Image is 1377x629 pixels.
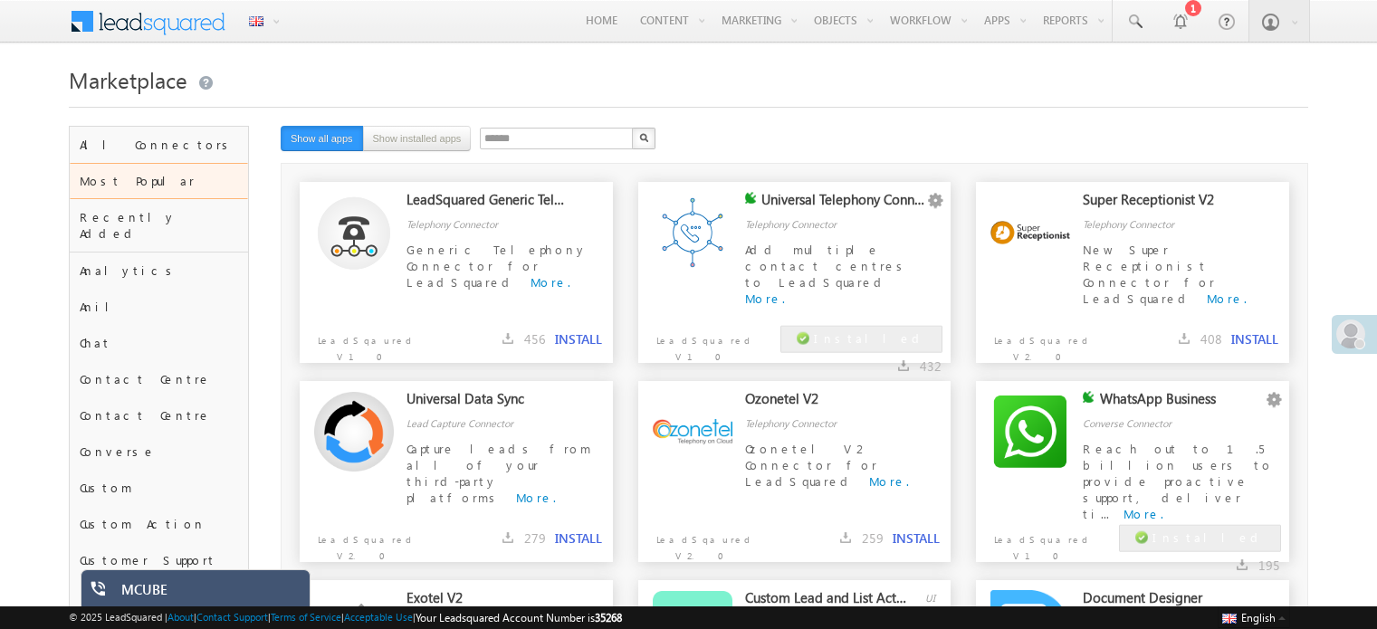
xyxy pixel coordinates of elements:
[745,390,908,415] div: Ozonetel V2
[1179,333,1190,344] img: downloads
[70,434,248,470] div: Converse
[69,609,622,626] span: © 2025 LeadSquared | | | | |
[416,611,622,624] span: Your Leadsquared Account Number is
[745,291,785,306] a: More.
[406,191,569,216] div: LeadSquared Generic Telephony Connector
[70,506,248,542] div: Custom Action
[653,193,732,272] img: Alternate Logo
[516,490,556,505] a: More.
[70,199,248,252] div: Recently Added
[70,127,248,163] div: All Connectors
[1083,391,1095,403] img: checking status
[70,163,248,199] div: Most Popular
[344,611,413,623] a: Acceptable Use
[920,357,942,375] span: 432
[70,470,248,506] div: Custom
[990,392,1070,472] img: Alternate Logo
[502,532,513,543] img: downloads
[524,529,546,547] span: 279
[638,323,764,365] p: LeadSquared V1.0
[406,390,569,415] div: Universal Data Sync
[70,289,248,325] div: Anil
[502,333,513,344] img: downloads
[524,330,546,348] span: 456
[1083,191,1246,216] div: Super Receptionist V2
[745,192,757,204] img: checking status
[318,196,390,270] img: Alternate Logo
[1258,557,1280,574] span: 195
[745,589,908,615] div: Custom Lead and List Actions
[653,419,732,445] img: Alternate Logo
[121,581,297,606] div: MCUBE
[70,397,248,434] div: Contact Centre
[70,542,248,578] div: Customer Support
[1083,441,1273,521] span: Reach out to 1.5 billion users to provide proactive support, deliver ti...
[363,126,472,151] button: Show installed apps
[1218,606,1290,628] button: English
[976,522,1102,564] p: LeadSquared V1.0
[814,330,926,346] span: Installed
[1124,506,1163,521] a: More.
[1152,529,1265,545] span: Installed
[639,133,648,142] img: Search
[406,441,591,505] span: Capture leads from all of your third-party platforms
[406,589,569,615] div: Exotel V2
[271,611,341,623] a: Terms of Service
[1083,589,1246,615] div: Document Designer
[69,65,187,94] span: Marketplace
[1231,331,1278,348] button: INSTALL
[531,274,570,290] a: More.
[840,532,851,543] img: downloads
[300,522,426,564] p: LeadSquared V2.0
[1200,330,1222,348] span: 408
[976,323,1102,365] p: LeadSquared V2.0
[862,529,884,547] span: 259
[893,530,940,547] button: INSTALL
[1207,291,1247,306] a: More.
[406,242,588,290] span: Generic Telephony Connector for LeadSquared
[761,191,924,216] div: Universal Telephony Connector
[638,522,764,564] p: LeadSqaured V2.0
[869,473,909,489] a: More.
[555,530,602,547] button: INSTALL
[898,360,909,371] img: downloads
[990,221,1070,245] img: Alternate Logo
[555,331,602,348] button: INSTALL
[1100,390,1263,415] div: WhatsApp Business
[1241,611,1276,624] span: English
[745,242,909,290] span: Add multiple contact centres to LeadSquared
[70,578,248,615] div: Email
[167,611,194,623] a: About
[300,323,426,365] p: LeadSqaured V1.0
[281,126,363,151] button: Show all apps
[70,253,248,289] div: Analytics
[70,325,248,361] div: Chat
[196,611,268,623] a: Contact Support
[1237,559,1248,570] img: downloads
[1083,242,1215,306] span: New Super Receptionist Connector for LeadSquared
[745,441,877,489] span: Ozonetel V2 Connector for LeadSquared
[595,611,622,624] span: 35268
[70,361,248,397] div: Contact Centre
[314,392,394,472] img: Alternate Logo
